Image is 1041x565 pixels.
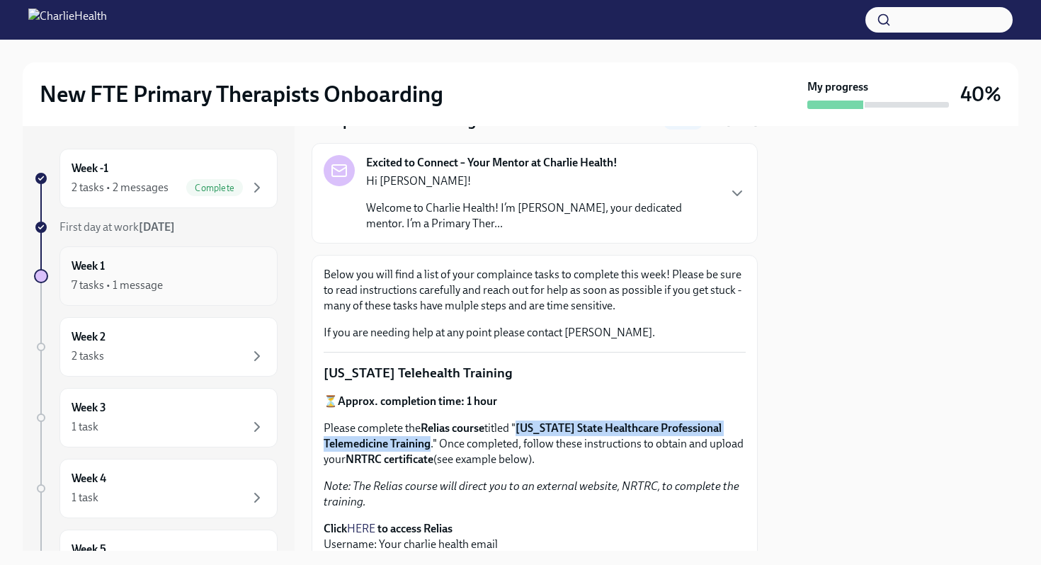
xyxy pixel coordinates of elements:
[324,479,739,508] em: Note: The Relias course will direct you to an external website, NRTRC, to complete the training.
[338,394,497,408] strong: Approx. completion time: 1 hour
[139,220,175,234] strong: [DATE]
[72,490,98,506] div: 1 task
[72,348,104,364] div: 2 tasks
[72,278,163,293] div: 7 tasks • 1 message
[324,325,746,341] p: If you are needing help at any point please contact [PERSON_NAME].
[34,246,278,306] a: Week 17 tasks • 1 message
[366,155,618,171] strong: Excited to Connect – Your Mentor at Charlie Health!
[366,200,717,232] p: Welcome to Charlie Health! I’m [PERSON_NAME], your dedicated mentor. I’m a Primary Ther...
[72,542,106,557] h6: Week 5
[72,400,106,416] h6: Week 3
[34,388,278,447] a: Week 31 task
[324,267,746,314] p: Below you will find a list of your complaince tasks to complete this week! Please be sure to read...
[324,394,746,409] p: ⏳
[72,329,106,345] h6: Week 2
[34,219,278,235] a: First day at work[DATE]
[40,80,443,108] h2: New FTE Primary Therapists Onboarding
[28,8,107,31] img: CharlieHealth
[34,317,278,377] a: Week 22 tasks
[727,115,758,127] strong: [DATE]
[72,419,98,435] div: 1 task
[34,459,278,518] a: Week 41 task
[347,522,375,535] a: HERE
[366,173,717,189] p: Hi [PERSON_NAME]!
[72,258,105,274] h6: Week 1
[59,220,175,234] span: First day at work
[324,364,746,382] p: [US_STATE] Telehealth Training
[960,81,1001,107] h3: 40%
[72,180,169,195] div: 2 tasks • 2 messages
[324,421,722,450] strong: [US_STATE] State Healthcare Professional Telemedicine Training
[72,471,106,486] h6: Week 4
[709,115,758,127] span: Due
[72,161,108,176] h6: Week -1
[324,522,347,535] strong: Click
[34,149,278,208] a: Week -12 tasks • 2 messagesComplete
[186,183,243,193] span: Complete
[377,522,453,535] strong: to access Relias
[324,421,746,467] p: Please complete the titled " ." Once completed, follow these instructions to obtain and upload yo...
[346,452,433,466] strong: NRTRC certificate
[421,421,484,435] strong: Relias course
[807,79,868,95] strong: My progress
